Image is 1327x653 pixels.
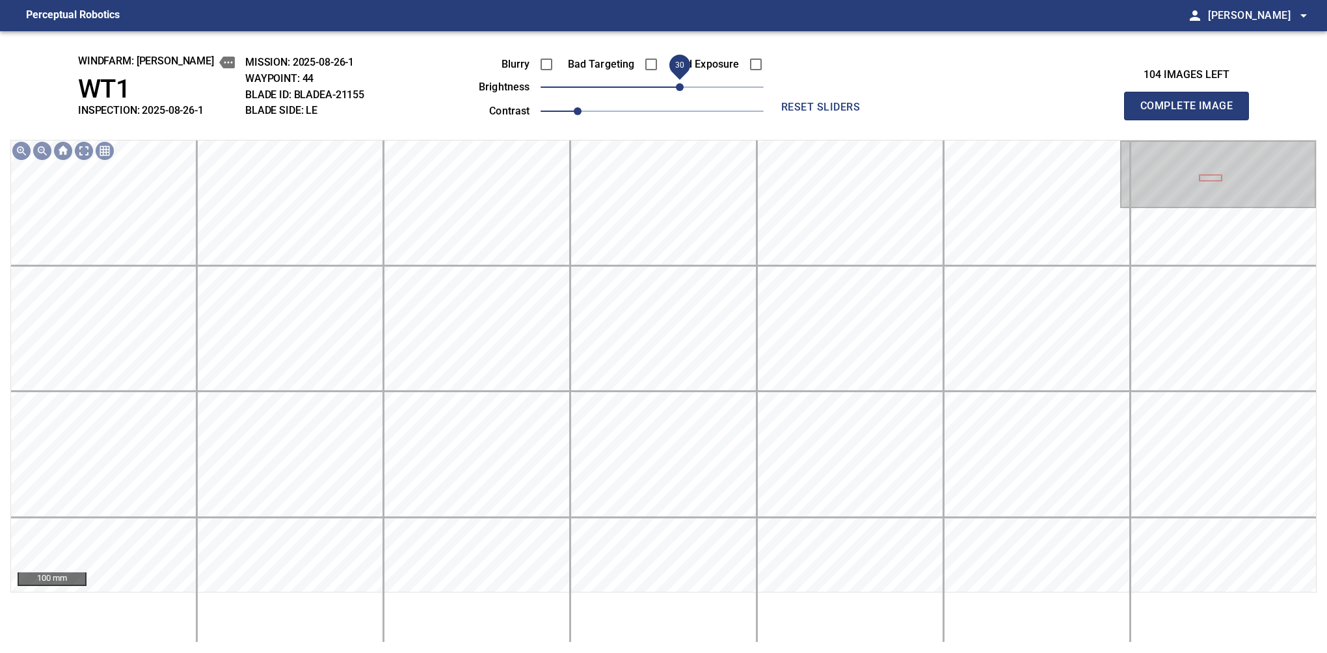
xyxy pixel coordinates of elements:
div: Zoom out [32,140,53,161]
span: person [1187,8,1203,23]
span: Complete Image [1138,97,1235,115]
label: Bad Targeting [562,59,635,70]
h2: BLADE ID: bladeA-21155 [245,88,364,101]
div: Toggle full page [74,140,94,161]
button: [PERSON_NAME] [1203,3,1311,29]
label: contrast [457,106,530,116]
div: Zoom in [11,140,32,161]
label: brightness [457,82,530,92]
h3: 104 images left [1124,69,1249,81]
span: [PERSON_NAME] [1208,7,1311,25]
h1: WT1 [78,74,235,105]
label: Blurry [457,59,530,70]
figcaption: Perceptual Robotics [26,5,120,26]
h2: INSPECTION: 2025-08-26-1 [78,104,235,116]
button: copy message details [219,55,235,70]
label: Bad Exposure [667,59,740,70]
span: reset sliders [774,98,868,116]
h2: windfarm: [PERSON_NAME] [78,55,235,70]
div: Go home [53,140,74,161]
h2: MISSION: 2025-08-26-1 [245,56,364,68]
button: Complete Image [1124,92,1249,120]
span: 30 [675,60,684,70]
button: reset sliders [769,94,873,120]
h2: BLADE SIDE: LE [245,104,364,116]
h2: WAYPOINT: 44 [245,72,364,85]
span: arrow_drop_down [1296,8,1311,23]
